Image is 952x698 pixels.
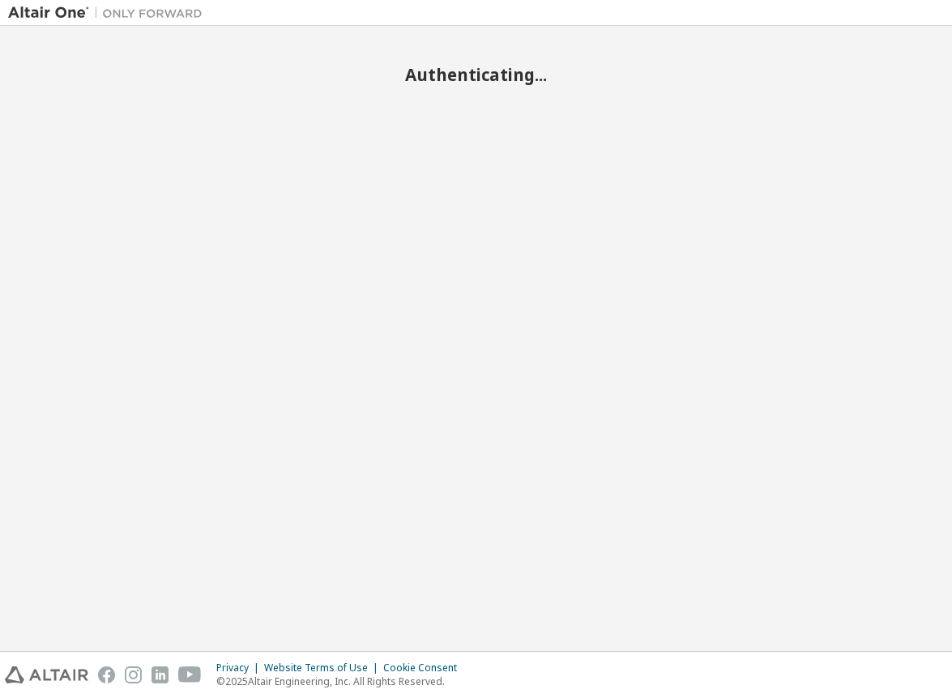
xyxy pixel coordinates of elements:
div: Website Terms of Use [264,662,383,674]
div: Privacy [216,662,264,674]
img: altair_logo.svg [5,666,88,683]
img: Altair One [8,5,211,21]
h2: Authenticating... [8,64,944,85]
img: facebook.svg [98,666,115,683]
img: youtube.svg [178,666,202,683]
img: linkedin.svg [152,666,169,683]
div: Cookie Consent [383,662,467,674]
p: © 2025 Altair Engineering, Inc. All Rights Reserved. [216,674,467,688]
img: instagram.svg [125,666,142,683]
